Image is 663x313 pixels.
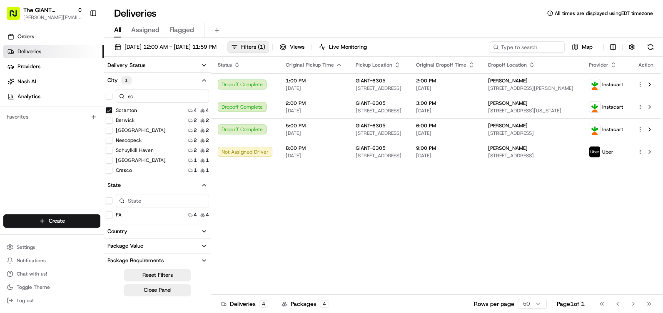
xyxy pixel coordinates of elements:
[3,255,100,266] button: Notifications
[488,152,576,159] span: [STREET_ADDRESS]
[474,300,514,308] p: Rows per page
[356,85,403,92] span: [STREET_ADDRESS]
[142,82,152,92] button: Start new chat
[356,100,386,107] span: GIANT-6305
[3,30,104,43] a: Orders
[241,43,265,51] span: Filters
[206,147,209,154] span: 2
[637,62,655,68] div: Action
[645,41,656,53] button: Refresh
[490,41,565,53] input: Type to search
[107,228,127,235] div: Country
[23,6,74,14] span: The GIANT Company
[116,211,122,218] label: PA
[116,157,166,164] label: [GEOGRAPHIC_DATA]
[286,100,342,107] span: 2:00 PM
[488,122,528,129] span: [PERSON_NAME]
[218,62,232,68] span: Status
[107,181,121,189] div: State
[356,130,403,137] span: [STREET_ADDRESS]
[602,81,623,88] span: Instacart
[290,43,304,51] span: Views
[602,126,623,133] span: Instacart
[17,257,46,264] span: Notifications
[3,241,100,253] button: Settings
[104,178,211,192] button: State
[104,224,211,238] button: Country
[194,107,197,114] span: 4
[17,63,40,70] span: Providers
[116,167,132,174] label: Cresco
[111,41,220,53] button: [DATE] 12:00 AM - [DATE] 11:59 PM
[121,76,132,84] div: 1
[194,147,197,154] span: 2
[286,130,342,137] span: [DATE]
[416,100,475,107] span: 3:00 PM
[28,88,105,94] div: We're available if you need us!
[258,43,265,51] span: ( 1 )
[3,268,100,280] button: Chat with us!
[17,284,50,291] span: Toggle Theme
[416,85,475,92] span: [DATE]
[206,137,209,144] span: 2
[568,41,596,53] button: Map
[589,102,600,112] img: profile_instacart_ahold_partner.png
[23,14,83,21] button: [PERSON_NAME][EMAIL_ADDRESS][DOMAIN_NAME]
[3,214,100,228] button: Create
[194,157,197,164] span: 1
[8,122,15,128] div: 📗
[116,107,137,114] label: Scranton
[17,271,47,277] span: Chat with us!
[259,300,268,308] div: 4
[356,152,403,159] span: [STREET_ADDRESS]
[3,110,100,124] div: Favorites
[582,43,593,51] span: Map
[416,107,475,114] span: [DATE]
[356,107,403,114] span: [STREET_ADDRESS]
[589,79,600,90] img: profile_instacart_ahold_partner.png
[416,77,475,84] span: 2:00 PM
[70,122,77,128] div: 💻
[17,244,35,251] span: Settings
[206,107,209,114] span: 4
[488,145,528,152] span: [PERSON_NAME]
[3,281,100,293] button: Toggle Theme
[116,89,209,103] input: City
[227,41,269,53] button: Filters(1)
[589,124,600,135] img: profile_instacart_ahold_partner.png
[329,43,367,51] span: Live Monitoring
[315,41,371,53] button: Live Monitoring
[282,300,329,308] div: Packages
[206,167,209,174] span: 1
[488,100,528,107] span: [PERSON_NAME]
[206,127,209,134] span: 2
[116,127,166,134] label: [GEOGRAPHIC_DATA]
[17,33,34,40] span: Orders
[107,242,143,250] div: Package Value
[557,300,585,308] div: Page 1 of 1
[602,104,623,110] span: Instacart
[8,79,23,94] img: 1736555255976-a54dd68f-1ca7-489b-9aae-adbdc363a1c4
[131,25,160,35] span: Assigned
[125,43,217,51] span: [DATE] 12:00 AM - [DATE] 11:59 PM
[194,211,197,218] span: 4
[169,25,194,35] span: Flagged
[488,85,576,92] span: [STREET_ADDRESS][PERSON_NAME]
[286,145,342,152] span: 8:00 PM
[8,8,25,25] img: Nash
[194,127,197,134] span: 2
[488,62,527,68] span: Dropoff Location
[3,60,104,73] a: Providers
[3,75,104,88] a: Nash AI
[356,62,392,68] span: Pickup Location
[104,239,211,253] button: Package Value
[107,257,164,264] div: Package Requirements
[286,62,334,68] span: Original Pickup Time
[3,45,104,58] a: Deliveries
[17,48,41,55] span: Deliveries
[416,62,466,68] span: Original Dropoff Time
[206,117,209,124] span: 2
[221,300,268,308] div: Deliveries
[286,85,342,92] span: [DATE]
